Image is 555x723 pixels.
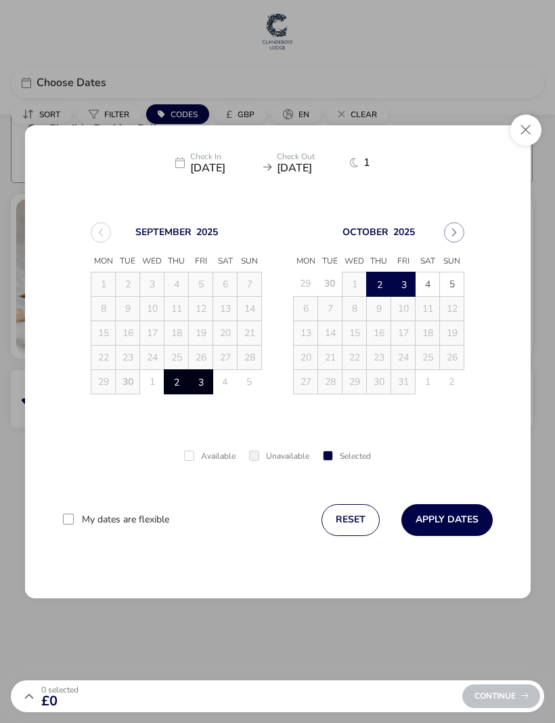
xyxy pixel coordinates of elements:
[440,369,464,394] td: 2
[277,152,345,163] p: Check Out
[318,272,342,296] td: 30
[213,251,238,272] span: Sat
[444,222,464,243] button: Next Month
[318,296,342,321] td: 7
[140,345,164,369] td: 24
[238,251,262,272] span: Sun
[342,296,367,321] td: 8
[116,296,140,321] td: 9
[294,272,318,296] td: 29
[391,369,416,394] td: 31
[140,321,164,345] td: 17
[189,369,213,394] td: 3
[342,369,367,394] td: 29
[213,296,238,321] td: 13
[140,369,164,394] td: 1
[213,369,238,394] td: 4
[416,251,440,272] span: Sat
[294,369,318,394] td: 27
[164,345,189,369] td: 25
[367,369,391,394] td: 30
[184,452,236,461] div: Available
[391,321,416,345] td: 17
[189,251,213,272] span: Fri
[238,345,262,369] td: 28
[440,272,464,296] span: 5
[135,225,192,238] button: Choose Month
[140,272,164,296] td: 3
[140,251,164,272] span: Wed
[190,152,258,163] p: Check In
[393,225,415,238] button: Choose Year
[367,345,391,369] td: 23
[164,321,189,345] td: 18
[440,251,464,272] span: Sun
[164,369,189,394] td: 2
[91,321,116,345] td: 15
[294,345,318,369] td: 20
[164,251,189,272] span: Thu
[294,296,318,321] td: 6
[294,321,318,345] td: 13
[116,251,140,272] span: Tue
[323,452,371,461] div: Selected
[391,296,416,321] td: 10
[249,452,309,461] div: Unavailable
[510,115,541,146] button: Close
[41,684,79,695] span: 0 Selected
[440,272,464,296] td: 5
[238,369,262,394] td: 5
[318,345,342,369] td: 21
[116,345,140,369] td: 23
[391,345,416,369] td: 24
[189,321,213,345] td: 19
[440,296,464,321] td: 12
[238,272,262,296] td: 7
[318,251,342,272] span: Tue
[363,157,380,168] span: 1
[164,272,189,296] td: 4
[391,251,416,272] span: Fri
[416,296,440,321] td: 11
[164,296,189,321] td: 11
[213,321,238,345] td: 20
[416,272,440,296] td: 4
[294,251,318,272] span: Mon
[189,296,213,321] td: 12
[342,225,388,238] button: Choose Month
[367,321,391,345] td: 16
[440,321,464,345] td: 19
[196,225,218,238] button: Choose Year
[213,272,238,296] td: 6
[416,321,440,345] td: 18
[91,272,116,296] td: 1
[342,321,367,345] td: 15
[401,504,493,536] button: Apply Dates
[91,251,116,272] span: Mon
[342,251,367,272] span: Wed
[367,272,391,296] td: 2
[367,296,391,321] td: 9
[416,369,440,394] td: 1
[91,369,116,394] td: 29
[189,272,213,296] td: 5
[416,345,440,369] td: 25
[462,684,540,708] div: Continue
[318,369,342,394] td: 28
[440,345,464,369] td: 26
[213,345,238,369] td: 27
[116,369,140,394] td: 30
[91,296,116,321] td: 8
[277,163,345,173] span: [DATE]
[82,515,169,524] label: My dates are flexible
[342,345,367,369] td: 22
[392,273,416,297] span: 3
[116,272,140,296] td: 2
[368,273,391,297] span: 2
[116,321,140,345] td: 16
[190,163,258,173] span: [DATE]
[189,345,213,369] td: 26
[321,504,380,536] button: reset
[79,206,476,411] div: Choose Date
